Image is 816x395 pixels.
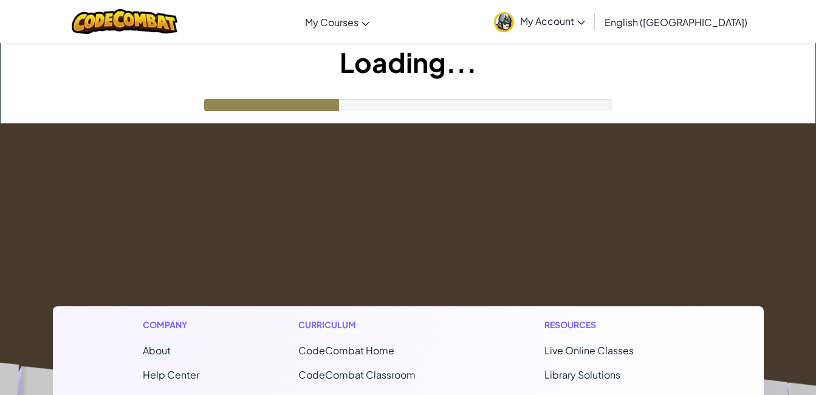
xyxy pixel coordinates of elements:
img: CodeCombat logo [72,9,178,34]
h1: Loading... [1,43,815,81]
h1: Resources [544,318,674,331]
a: Help Center [143,368,199,381]
span: My Courses [305,16,358,29]
span: CodeCombat Home [298,344,394,357]
a: My Courses [299,5,375,38]
a: English ([GEOGRAPHIC_DATA]) [598,5,753,38]
span: English ([GEOGRAPHIC_DATA]) [605,16,747,29]
a: Live Online Classes [544,344,634,357]
a: Library Solutions [544,368,620,381]
a: CodeCombat Classroom [298,368,416,381]
span: My Account [520,15,585,27]
img: avatar [494,12,514,32]
h1: Company [143,318,199,331]
a: About [143,344,171,357]
h1: Curriculum [298,318,445,331]
a: My Account [488,2,591,41]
